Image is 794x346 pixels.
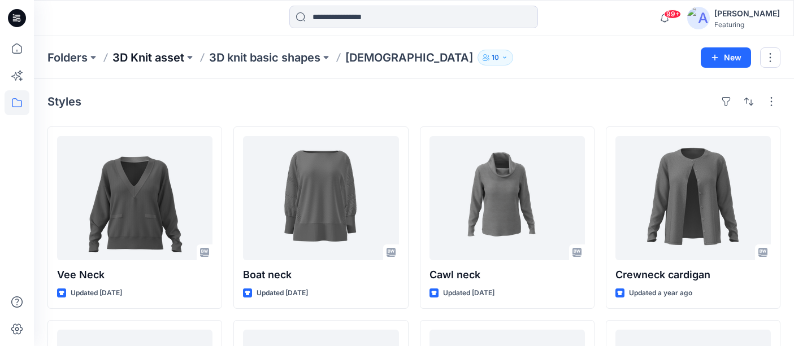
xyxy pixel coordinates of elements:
[243,267,398,283] p: Boat neck
[47,50,88,65] a: Folders
[492,51,499,64] p: 10
[71,287,122,299] p: Updated [DATE]
[443,287,494,299] p: Updated [DATE]
[57,267,212,283] p: Vee Neck
[714,20,780,29] div: Featuring
[429,136,585,260] a: Cawl neck
[615,267,771,283] p: Crewneck cardigan
[57,136,212,260] a: Vee Neck
[429,267,585,283] p: Cawl neck
[714,7,780,20] div: [PERSON_NAME]
[478,50,513,65] button: 10
[257,287,308,299] p: Updated [DATE]
[615,136,771,260] a: Crewneck cardigan
[112,50,184,65] a: 3D Knit asset
[629,287,692,299] p: Updated a year ago
[209,50,320,65] a: 3D knit basic shapes
[243,136,398,260] a: Boat neck
[664,10,681,19] span: 99+
[47,95,81,108] h4: Styles
[701,47,751,68] button: New
[345,50,473,65] p: [DEMOGRAPHIC_DATA]
[687,7,710,29] img: avatar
